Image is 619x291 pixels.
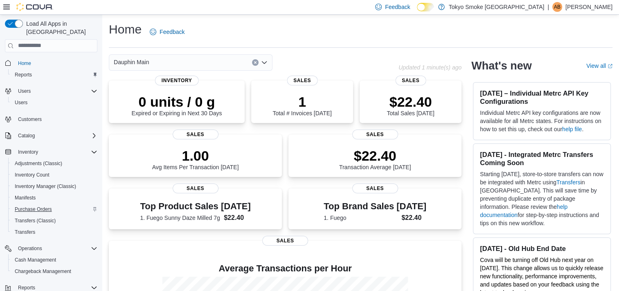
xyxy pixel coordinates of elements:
button: Inventory [15,147,41,157]
a: help documentation [480,204,567,218]
span: Catalog [15,131,97,141]
span: Home [15,58,97,68]
h2: What's new [471,59,531,72]
button: Reports [8,69,101,81]
button: Transfers [8,226,101,238]
span: Sales [262,236,308,246]
p: $22.40 [339,148,411,164]
span: Transfers [11,227,97,237]
span: Adjustments (Classic) [15,160,62,167]
dt: 1. Fuego Sunny Daze Milled 7g [140,214,221,222]
span: Sales [173,130,218,139]
button: Inventory Count [8,169,101,181]
span: AB [554,2,560,12]
div: Expired or Expiring in Next 30 Days [132,94,222,116]
span: Operations [18,245,42,252]
button: Chargeback Management [8,266,101,277]
button: Inventory Manager (Classic) [8,181,101,192]
a: help file [562,126,582,132]
dd: $22.40 [401,213,426,223]
span: Inventory Count [11,170,97,180]
h3: [DATE] - Integrated Metrc Transfers Coming Soon [480,150,604,167]
p: Individual Metrc API key configurations are now available for all Metrc states. For instructions ... [480,109,604,133]
button: Open list of options [261,59,268,66]
dd: $22.40 [224,213,251,223]
button: Inventory [2,146,101,158]
p: 0 units / 0 g [132,94,222,110]
span: Chargeback Management [15,268,71,275]
span: Sales [352,130,398,139]
a: Inventory Manager (Classic) [11,181,79,191]
span: Users [11,98,97,107]
p: $22.40 [387,94,434,110]
span: Sales [173,184,218,193]
span: Dauphin Main [114,57,149,67]
span: Reports [11,70,97,80]
span: Transfers (Classic) [11,216,97,226]
button: Purchase Orders [8,204,101,215]
input: Dark Mode [417,3,434,11]
a: Transfers [11,227,38,237]
span: Transfers [15,229,35,235]
span: Inventory [18,149,38,155]
button: Manifests [8,192,101,204]
span: Customers [15,114,97,124]
button: Transfers (Classic) [8,215,101,226]
span: Inventory Manager (Classic) [11,181,97,191]
button: Users [2,85,101,97]
button: Cash Management [8,254,101,266]
span: Users [15,99,27,106]
a: View allExternal link [586,63,612,69]
a: Transfers (Classic) [11,216,59,226]
span: Inventory Manager (Classic) [15,183,76,190]
button: Customers [2,113,101,125]
span: Manifests [15,195,36,201]
dt: 1. Fuego [324,214,398,222]
div: Total # Invoices [DATE] [272,94,331,116]
button: Users [8,97,101,108]
span: Customers [18,116,42,123]
span: Purchase Orders [11,204,97,214]
span: Inventory Count [15,172,50,178]
a: Chargeback Management [11,266,74,276]
img: Cova [16,3,53,11]
a: Manifests [11,193,39,203]
span: Catalog [18,132,35,139]
p: 1.00 [152,148,239,164]
span: Operations [15,244,97,253]
span: Manifests [11,193,97,203]
a: Purchase Orders [11,204,55,214]
button: Operations [2,243,101,254]
button: Home [2,57,101,69]
span: Chargeback Management [11,266,97,276]
span: Sales [287,76,317,85]
span: Transfers (Classic) [15,217,56,224]
button: Catalog [15,131,38,141]
h3: Top Product Sales [DATE] [140,201,250,211]
span: Users [15,86,97,96]
h4: Average Transactions per Hour [115,264,455,273]
a: Inventory Count [11,170,53,180]
h3: [DATE] - Old Hub End Date [480,244,604,253]
button: Catalog [2,130,101,141]
span: Inventory [15,147,97,157]
a: Feedback [146,24,188,40]
a: Users [11,98,31,107]
span: Reports [15,72,32,78]
p: Updated 1 minute(s) ago [398,64,461,71]
svg: External link [608,64,612,69]
div: Total Sales [DATE] [387,94,434,116]
span: Home [18,60,31,67]
p: Starting [DATE], store-to-store transfers can now be integrated with Metrc using in [GEOGRAPHIC_D... [480,170,604,227]
span: Reports [18,284,35,291]
span: Purchase Orders [15,206,52,213]
div: Transaction Average [DATE] [339,148,411,170]
a: Reports [11,70,35,80]
a: Transfers [556,179,581,186]
h3: [DATE] – Individual Metrc API Key Configurations [480,89,604,105]
span: Feedback [385,3,410,11]
div: Avg Items Per Transaction [DATE] [152,148,239,170]
span: Inventory [155,76,199,85]
span: Feedback [160,28,185,36]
